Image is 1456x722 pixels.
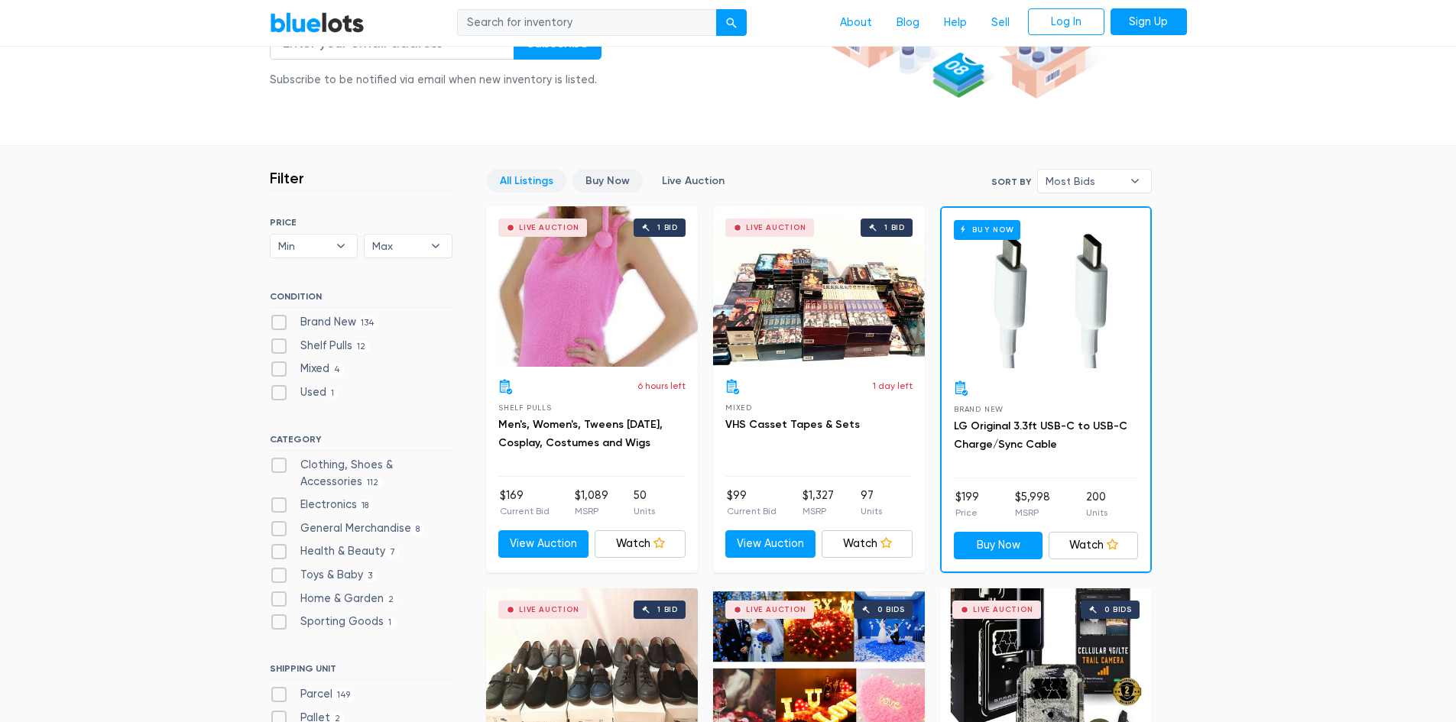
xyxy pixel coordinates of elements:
[356,317,380,329] span: 134
[270,384,339,401] label: Used
[270,11,365,34] a: BlueLots
[575,504,608,518] p: MSRP
[657,224,678,231] div: 1 bid
[270,361,345,377] label: Mixed
[954,405,1004,413] span: Brand New
[519,224,579,231] div: Live Auction
[270,169,304,187] h3: Filter
[1086,489,1107,520] li: 200
[746,606,806,614] div: Live Auction
[270,72,602,89] div: Subscribe to be notified via email when new inventory is listed.
[1015,506,1050,520] p: MSRP
[1111,8,1187,36] a: Sign Up
[326,387,339,400] span: 1
[500,504,550,518] p: Current Bid
[572,169,643,193] a: Buy Now
[634,504,655,518] p: Units
[861,487,882,518] li: 97
[363,570,378,582] span: 3
[519,606,579,614] div: Live Auction
[649,169,738,193] a: Live Auction
[1119,170,1151,193] b: ▾
[1028,8,1104,36] a: Log In
[861,504,882,518] p: Units
[500,487,550,518] li: $169
[332,690,355,702] span: 149
[634,487,655,518] li: 50
[727,504,777,518] p: Current Bid
[725,418,860,431] a: VHS Casset Tapes & Sets
[954,419,1127,451] a: LG Original 3.3ft USB-C to USB-C Charge/Sync Cable
[270,663,452,680] h6: SHIPPING UNIT
[270,457,452,490] label: Clothing, Shoes & Accessories
[270,543,400,560] label: Health & Beauty
[725,403,752,412] span: Mixed
[657,606,678,614] div: 1 bid
[457,9,717,37] input: Search for inventory
[575,487,608,518] li: $1,089
[803,487,834,518] li: $1,327
[357,500,374,512] span: 18
[637,379,686,393] p: 6 hours left
[932,8,979,37] a: Help
[385,547,400,559] span: 7
[270,520,425,537] label: General Merchandise
[1104,606,1132,614] div: 0 bids
[270,217,452,228] h6: PRICE
[487,169,566,193] a: All Listings
[884,224,905,231] div: 1 bid
[278,235,329,257] span: Min
[1015,489,1050,520] li: $5,998
[1086,506,1107,520] p: Units
[498,530,589,558] a: View Auction
[270,686,355,703] label: Parcel
[270,434,452,451] h6: CATEGORY
[979,8,1022,37] a: Sell
[942,208,1150,368] a: Buy Now
[725,530,816,558] a: View Auction
[954,532,1043,559] a: Buy Now
[362,477,384,489] span: 112
[822,530,913,558] a: Watch
[713,206,925,367] a: Live Auction 1 bid
[270,567,378,584] label: Toys & Baby
[325,235,357,257] b: ▾
[877,606,905,614] div: 0 bids
[727,487,777,518] li: $99
[329,364,345,377] span: 4
[270,591,399,607] label: Home & Garden
[803,504,834,518] p: MSRP
[955,489,979,520] li: $199
[884,8,932,37] a: Blog
[1046,170,1122,193] span: Most Bids
[955,506,979,520] p: Price
[420,235,452,257] b: ▾
[595,530,686,558] a: Watch
[991,175,1031,189] label: Sort By
[954,220,1020,239] h6: Buy Now
[384,594,399,606] span: 2
[372,235,423,257] span: Max
[270,291,452,308] h6: CONDITION
[1049,532,1138,559] a: Watch
[270,614,397,630] label: Sporting Goods
[270,497,374,513] label: Electronics
[384,617,397,630] span: 1
[498,418,663,449] a: Men's, Women's, Tweens [DATE], Cosplay, Costumes and Wigs
[498,403,552,412] span: Shelf Pulls
[828,8,884,37] a: About
[270,314,380,331] label: Brand New
[746,224,806,231] div: Live Auction
[973,606,1033,614] div: Live Auction
[352,341,371,353] span: 12
[411,523,425,536] span: 8
[873,379,913,393] p: 1 day left
[270,338,371,355] label: Shelf Pulls
[486,206,698,367] a: Live Auction 1 bid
